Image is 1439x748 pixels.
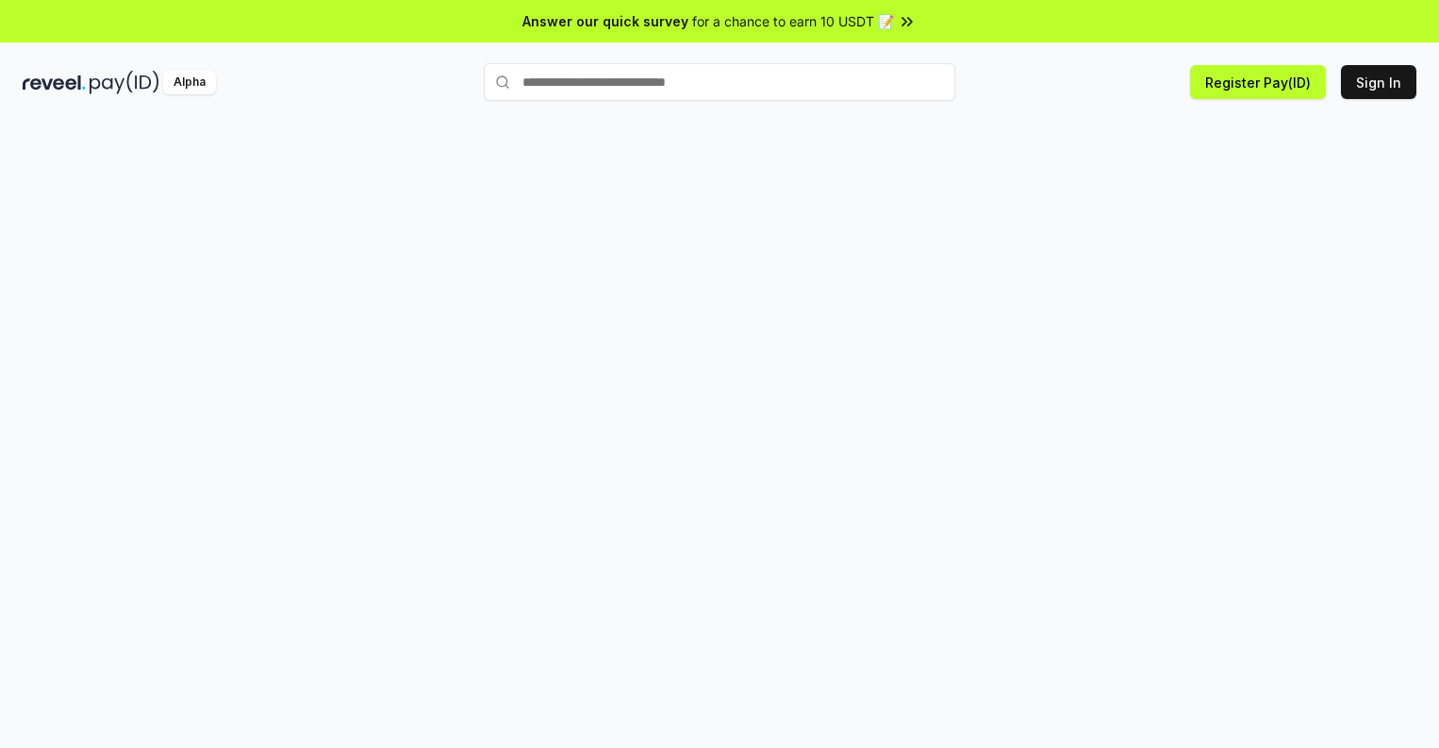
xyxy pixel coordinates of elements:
[1341,65,1416,99] button: Sign In
[163,71,216,94] div: Alpha
[23,71,86,94] img: reveel_dark
[522,11,688,31] span: Answer our quick survey
[90,71,159,94] img: pay_id
[1190,65,1326,99] button: Register Pay(ID)
[692,11,894,31] span: for a chance to earn 10 USDT 📝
